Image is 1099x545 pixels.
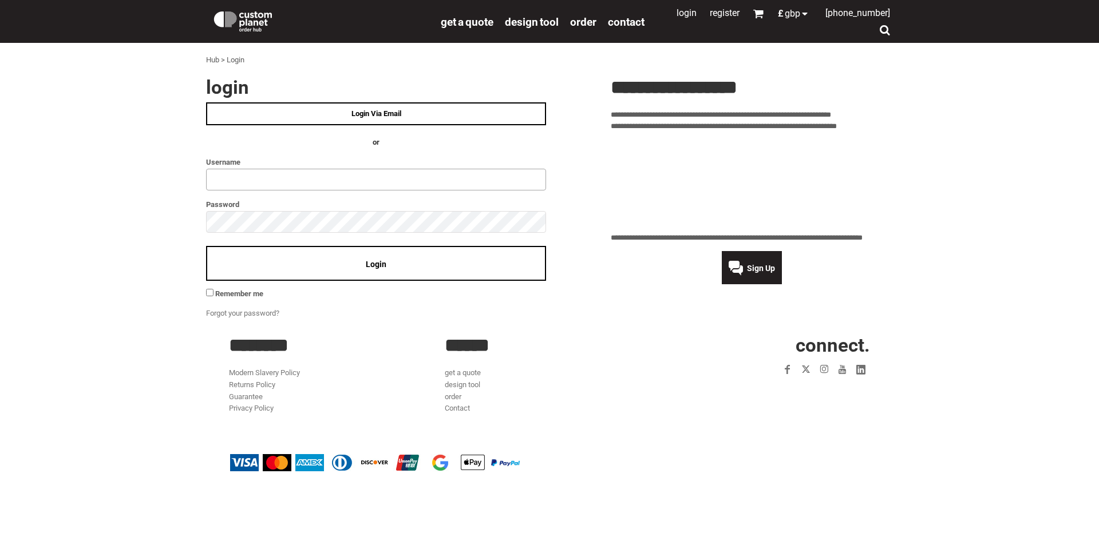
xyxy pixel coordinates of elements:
img: Apple Pay [458,454,487,471]
div: > [221,54,225,66]
a: get a quote [441,15,493,28]
span: Login [366,260,386,269]
a: Guarantee [229,392,263,401]
iframe: Customer reviews powered by Trustpilot [712,385,870,399]
h2: Login [206,78,546,97]
a: design tool [445,380,480,389]
h2: CONNECT. [661,336,870,355]
span: get a quote [441,15,493,29]
span: order [570,15,596,29]
a: Hub [206,55,219,64]
a: Modern Slavery Policy [229,368,300,377]
span: [PHONE_NUMBER] [825,7,890,18]
iframe: Customer reviews powered by Trustpilot [611,140,893,225]
span: Sign Up [747,264,775,273]
a: Contact [445,404,470,412]
a: Login [677,7,697,18]
a: Custom Planet [206,3,435,37]
a: order [445,392,461,401]
div: Login [227,54,244,66]
a: order [570,15,596,28]
a: Returns Policy [229,380,275,389]
h4: OR [206,137,546,149]
label: Username [206,156,546,169]
img: Mastercard [263,454,291,471]
a: Forgot your password? [206,309,279,317]
input: Remember me [206,289,214,296]
img: American Express [295,454,324,471]
span: design tool [505,15,559,29]
img: PayPal [491,459,520,466]
a: Privacy Policy [229,404,274,412]
a: get a quote [445,368,481,377]
a: Register [710,7,740,18]
img: Visa [230,454,259,471]
img: Discover [361,454,389,471]
a: Login Via Email [206,102,546,125]
span: GBP [785,9,800,18]
img: Google Pay [426,454,454,471]
a: design tool [505,15,559,28]
span: Contact [608,15,645,29]
a: Contact [608,15,645,28]
img: Diners Club [328,454,357,471]
img: China UnionPay [393,454,422,471]
span: Login Via Email [351,109,401,118]
span: £ [778,9,785,18]
label: Password [206,198,546,211]
img: Custom Planet [212,9,274,31]
span: Remember me [215,289,263,298]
